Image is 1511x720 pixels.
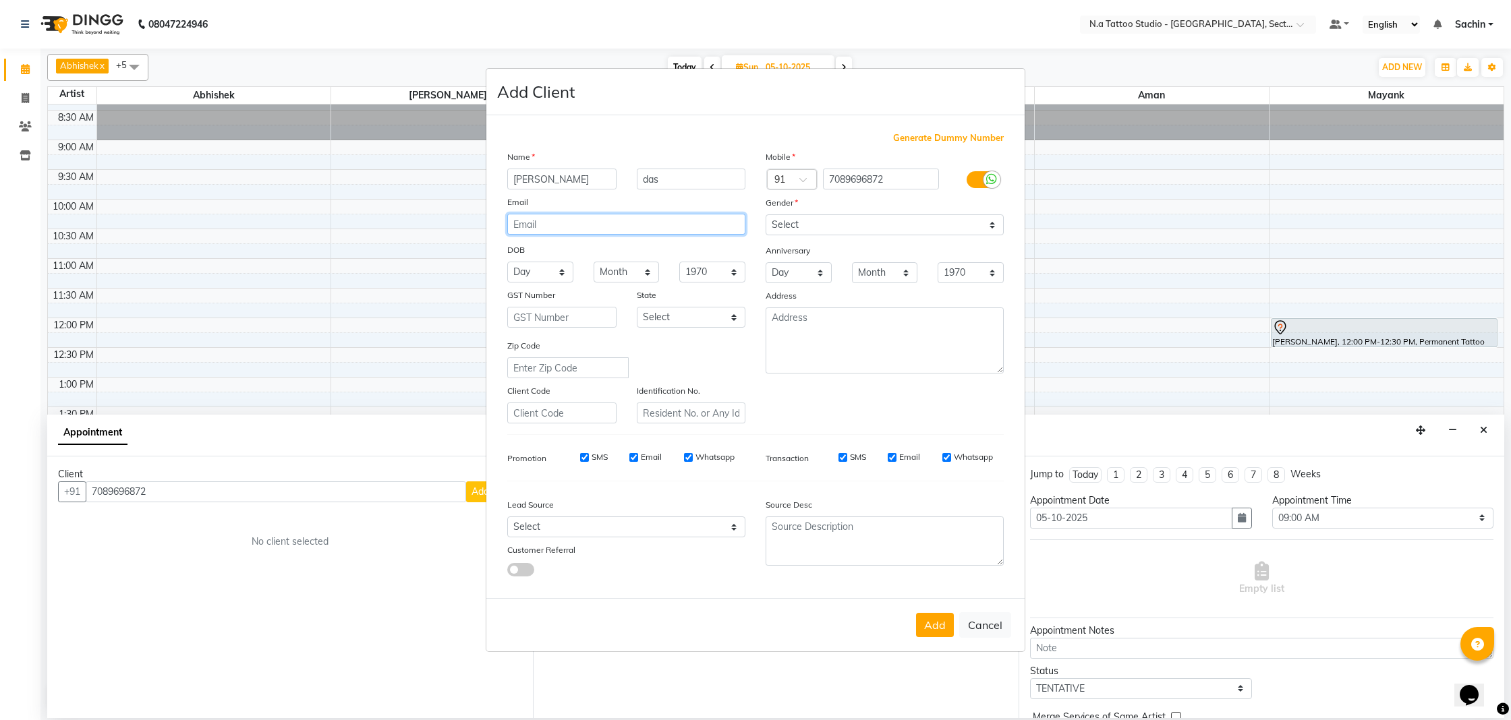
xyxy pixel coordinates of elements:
label: Anniversary [766,245,810,257]
label: Source Desc [766,499,812,511]
input: Email [507,214,745,235]
button: Cancel [959,612,1011,638]
label: Client Code [507,385,550,397]
label: Name [507,151,535,163]
h4: Add Client [497,80,575,104]
label: Email [507,196,528,208]
label: Identification No. [637,385,700,397]
label: Address [766,290,797,302]
label: Email [899,451,920,463]
label: State [637,289,656,301]
input: Resident No. or Any Id [637,402,746,423]
label: Whatsapp [695,451,735,463]
input: Client Code [507,402,617,423]
input: GST Number [507,307,617,328]
label: Gender [766,197,798,209]
label: Promotion [507,452,546,464]
label: Email [641,451,662,463]
label: GST Number [507,289,555,301]
input: Mobile [823,169,940,189]
label: SMS [850,451,866,463]
button: Add [916,613,954,637]
span: Generate Dummy Number [893,131,1004,145]
label: Zip Code [507,340,540,352]
label: Transaction [766,452,809,464]
label: Mobile [766,151,795,163]
input: Last Name [637,169,746,189]
label: Whatsapp [954,451,993,463]
label: SMS [592,451,608,463]
input: Enter Zip Code [507,357,629,378]
input: First Name [507,169,617,189]
label: Customer Referral [507,544,575,556]
label: Lead Source [507,499,554,511]
label: DOB [507,244,525,256]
